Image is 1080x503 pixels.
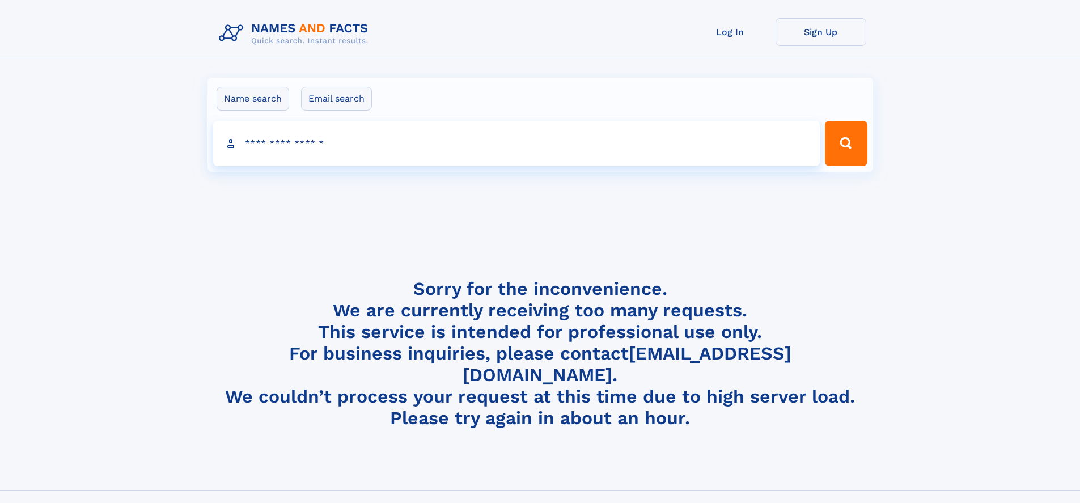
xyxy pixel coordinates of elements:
[214,18,378,49] img: Logo Names and Facts
[463,343,791,386] a: [EMAIL_ADDRESS][DOMAIN_NAME]
[685,18,776,46] a: Log In
[776,18,866,46] a: Sign Up
[825,121,867,166] button: Search Button
[217,87,289,111] label: Name search
[214,278,866,429] h4: Sorry for the inconvenience. We are currently receiving too many requests. This service is intend...
[301,87,372,111] label: Email search
[213,121,820,166] input: search input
